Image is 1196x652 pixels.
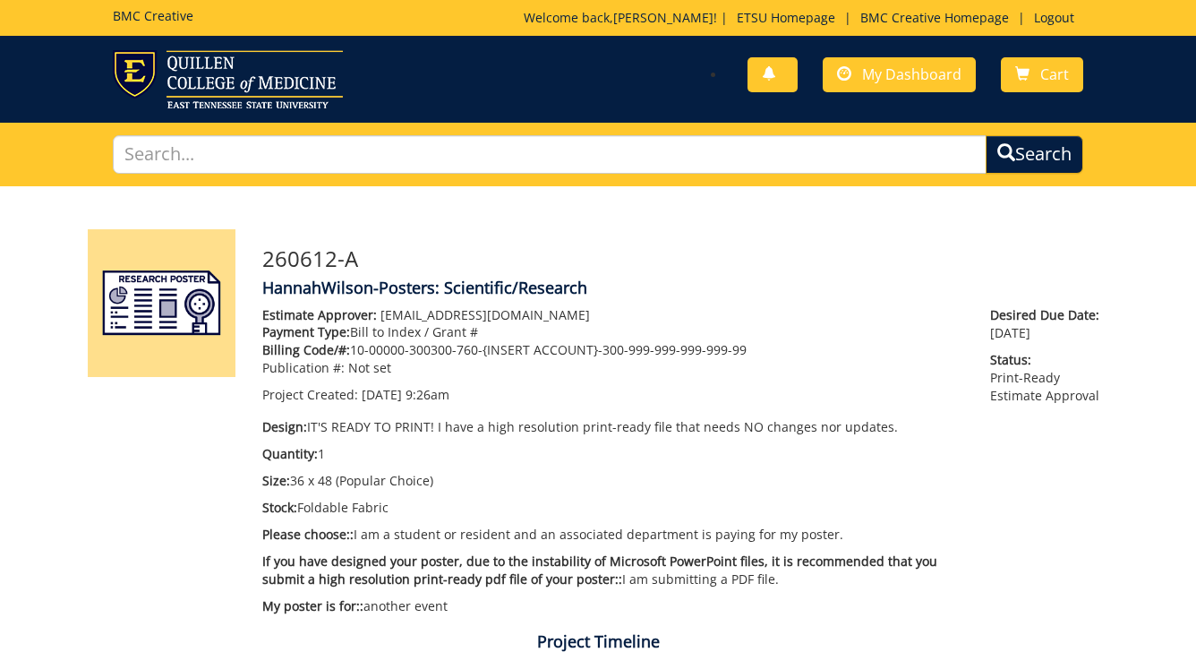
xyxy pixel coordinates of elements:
h4: Project Timeline [74,633,1122,651]
span: Stock: [262,499,297,516]
span: Publication #: [262,359,345,376]
a: Logout [1025,9,1083,26]
span: Please choose:: [262,526,354,543]
button: Search [986,135,1083,174]
span: Estimate Approver: [262,306,377,323]
p: Bill to Index / Grant # [262,323,963,341]
span: If you have designed your poster, due to the instability of Microsoft PowerPoint files, it is rec... [262,553,937,588]
img: ETSU logo [113,50,343,108]
p: IT'S READY TO PRINT! I have a high resolution print-ready file that needs NO changes nor updates. [262,418,963,436]
span: Payment Type: [262,323,350,340]
span: Quantity: [262,445,318,462]
span: Size: [262,472,290,489]
h4: HannahWilson-Posters: Scientific/Research [262,279,1108,297]
p: another event [262,597,963,615]
a: ETSU Homepage [728,9,844,26]
p: I am submitting a PDF file. [262,553,963,588]
p: 36 x 48 (Popular Choice) [262,472,963,490]
span: Not set [348,359,391,376]
span: Billing Code/#: [262,341,350,358]
span: Design: [262,418,307,435]
input: Search... [113,135,986,174]
span: Desired Due Date: [990,306,1108,324]
p: [DATE] [990,306,1108,342]
a: Cart [1001,57,1083,92]
p: Foldable Fabric [262,499,963,517]
p: [EMAIL_ADDRESS][DOMAIN_NAME] [262,306,963,324]
span: My Dashboard [862,64,961,84]
h3: 260612-A [262,247,1108,270]
p: 1 [262,445,963,463]
p: Print-Ready Estimate Approval [990,351,1108,405]
p: 10-00000-300300-760-{INSERT ACCOUNT}-300-999-999-999-999-99 [262,341,963,359]
p: I am a student or resident and an associated department is paying for my poster. [262,526,963,544]
p: Welcome back, ! | | | [524,9,1083,27]
a: BMC Creative Homepage [851,9,1018,26]
h5: BMC Creative [113,9,193,22]
img: Product featured image [88,229,235,377]
span: Project Created: [262,386,358,403]
a: My Dashboard [823,57,976,92]
span: Cart [1040,64,1069,84]
a: [PERSON_NAME] [613,9,713,26]
span: My poster is for:: [262,597,363,614]
span: [DATE] 9:26am [362,386,449,403]
span: Status: [990,351,1108,369]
